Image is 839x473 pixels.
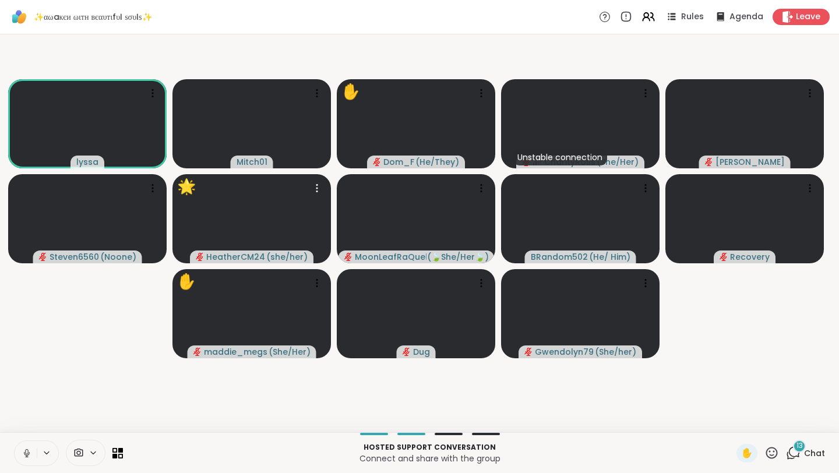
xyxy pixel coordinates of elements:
[196,253,204,261] span: audio-muted
[531,251,588,263] span: BRandom502
[427,251,488,263] span: ( 🍃She/Her🍃 )
[535,346,594,358] span: Gwendolyn79
[729,11,763,23] span: Agenda
[597,156,639,168] span: ( She/Her )
[796,441,803,451] span: 13
[130,442,729,453] p: Hosted support conversation
[76,156,98,168] span: lyssa
[524,348,533,356] span: audio-muted
[177,270,196,293] div: ✋
[100,251,136,263] span: ( Noone )
[403,348,411,356] span: audio-muted
[383,156,414,168] span: Dom_F
[50,251,99,263] span: Steven6560
[720,253,728,261] span: audio-muted
[715,156,785,168] span: [PERSON_NAME]
[344,253,352,261] span: audio-muted
[177,175,196,198] div: 🌟
[39,253,47,261] span: audio-muted
[206,251,265,263] span: HeatherCM24
[513,149,607,165] div: Unstable connection
[193,348,202,356] span: audio-muted
[266,251,308,263] span: ( she/her )
[804,447,825,459] span: Chat
[705,158,713,166] span: audio-muted
[415,156,459,168] span: ( He/They )
[741,446,753,460] span: ✋
[730,251,770,263] span: Recovery
[355,251,426,263] span: MoonLeafRaQuel
[237,156,267,168] span: Mitch01
[595,346,636,358] span: ( She/her )
[373,158,381,166] span: audio-muted
[681,11,704,23] span: Rules
[34,11,152,23] span: ✨αωaкєи ωιтн вєαυтιfυℓ ѕσυℓѕ✨
[130,453,729,464] p: Connect and share with the group
[796,11,820,23] span: Leave
[9,7,29,27] img: ShareWell Logomark
[413,346,430,358] span: Dug
[341,80,360,103] div: ✋
[204,346,267,358] span: maddie_megs
[269,346,311,358] span: ( She/Her )
[589,251,630,263] span: ( He/ Him )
